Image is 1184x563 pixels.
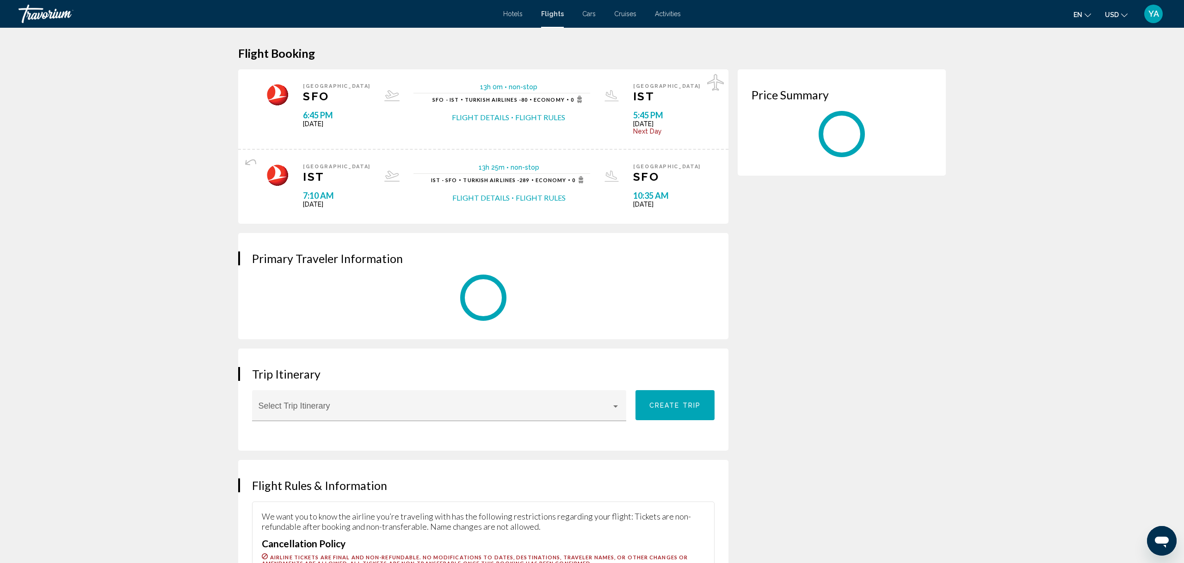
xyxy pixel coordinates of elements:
span: Next Day [633,128,701,135]
span: 80 [465,97,528,103]
span: 5:45 PM [633,110,701,120]
span: [DATE] [303,201,370,208]
button: Flight Details [452,112,509,122]
h3: Trip Itinerary [252,367,715,381]
span: 6:45 PM [303,110,370,120]
span: USD [1105,11,1119,18]
span: SFO - IST [432,97,459,103]
span: [DATE] [303,120,370,128]
span: 10:35 AM [633,190,701,201]
span: [DATE] [633,120,701,128]
span: Economy [534,97,565,103]
span: Create trip [649,402,701,409]
button: Flight Details [452,193,510,203]
a: Travorium [18,5,494,23]
button: Change language [1073,8,1091,21]
span: Economy [536,177,567,183]
p: We want you to know the airline you’re traveling with has the following restrictions regarding yo... [262,511,705,532]
button: User Menu [1141,4,1165,24]
span: 7:10 AM [303,190,370,201]
a: Flights [541,10,564,18]
a: Cruises [614,10,636,18]
span: [GEOGRAPHIC_DATA] [303,83,370,89]
span: SFO [633,170,701,184]
span: SFO [303,89,370,103]
iframe: Button to launch messaging window [1147,526,1177,556]
span: en [1073,11,1082,18]
span: 0 [572,176,586,184]
span: 0 [571,96,585,103]
button: Flight Rules [516,193,566,203]
button: Flight Rules [515,112,565,122]
span: Primary Traveler Information [252,251,403,265]
span: [GEOGRAPHIC_DATA] [633,164,701,170]
h1: Flight Booking [238,46,946,60]
span: [GEOGRAPHIC_DATA] [633,83,701,89]
span: 13h 25m [479,164,505,171]
span: Turkish Airlines - [465,97,521,103]
span: [GEOGRAPHIC_DATA] [303,164,370,170]
span: non-stop [509,83,537,91]
span: Turkish Airlines - [463,177,519,183]
a: Cars [582,10,596,18]
h3: Flight Rules & Information [252,478,715,492]
button: Create trip [635,390,715,420]
span: non-stop [511,164,539,171]
button: Change currency [1105,8,1128,21]
span: [DATE] [633,201,701,208]
span: 289 [463,177,529,183]
span: IST [633,89,701,103]
h3: Cancellation Policy [262,539,705,549]
span: 13h 0m [480,83,503,91]
span: IST [303,170,370,184]
span: YA [1148,9,1159,18]
span: IST - SFO [431,177,457,183]
a: Hotels [503,10,523,18]
h3: Price Summary [752,88,932,102]
a: Activities [655,10,681,18]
